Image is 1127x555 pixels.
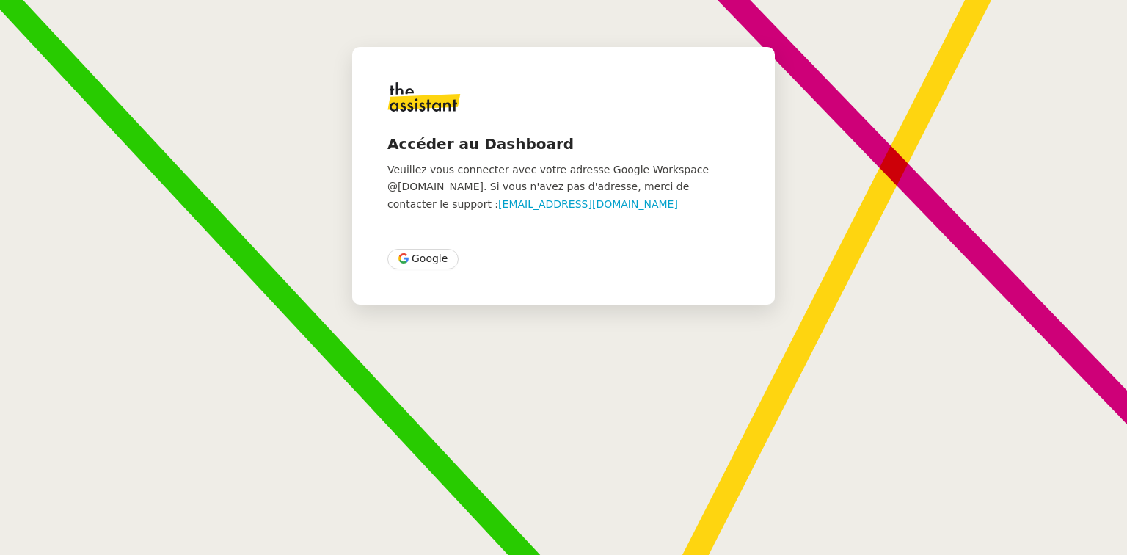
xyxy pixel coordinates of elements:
[498,198,678,210] a: [EMAIL_ADDRESS][DOMAIN_NAME]
[412,250,448,267] span: Google
[387,249,459,269] button: Google
[387,134,740,154] h4: Accéder au Dashboard
[387,164,709,210] span: Veuillez vous connecter avec votre adresse Google Workspace @[DOMAIN_NAME]. Si vous n'avez pas d'...
[387,82,461,112] img: logo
